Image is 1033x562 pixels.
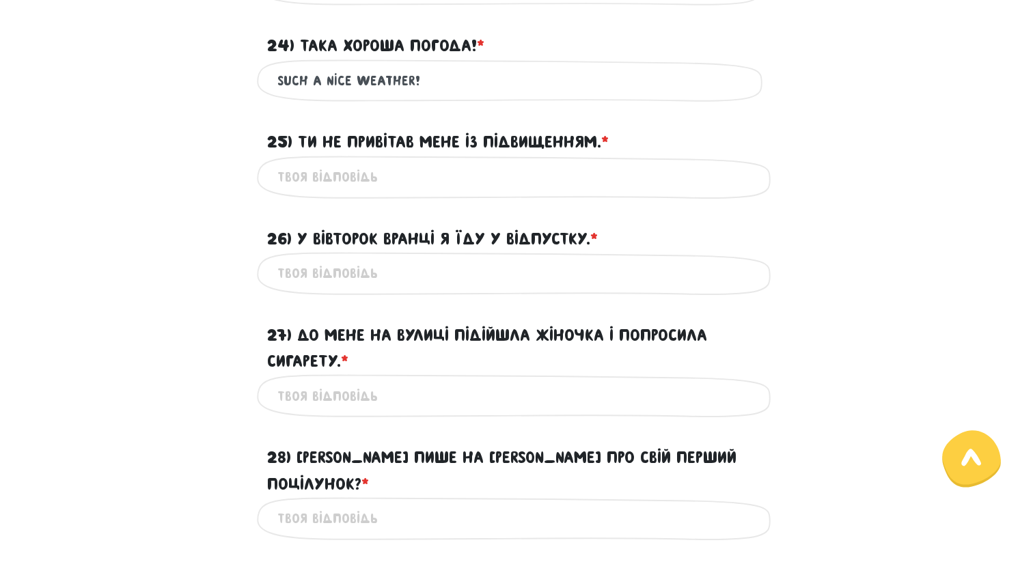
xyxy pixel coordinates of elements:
[267,445,766,497] label: 28) [PERSON_NAME] пише на [PERSON_NAME] про свій перший поцілунок?
[277,503,756,534] input: Твоя відповідь
[267,322,766,375] label: 27) До мене на вулиці підійшла жіночка і попросила сигарету.
[267,33,484,59] label: 24) Така хороша погода!
[277,66,756,96] input: Твоя відповідь
[277,258,756,289] input: Твоя відповідь
[267,129,609,155] label: 25) Ти не привітав мене із підвищенням.
[267,226,598,252] label: 26) У вівторок вранці я їду у відпустку.
[277,380,756,411] input: Твоя відповідь
[277,162,756,193] input: Твоя відповідь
